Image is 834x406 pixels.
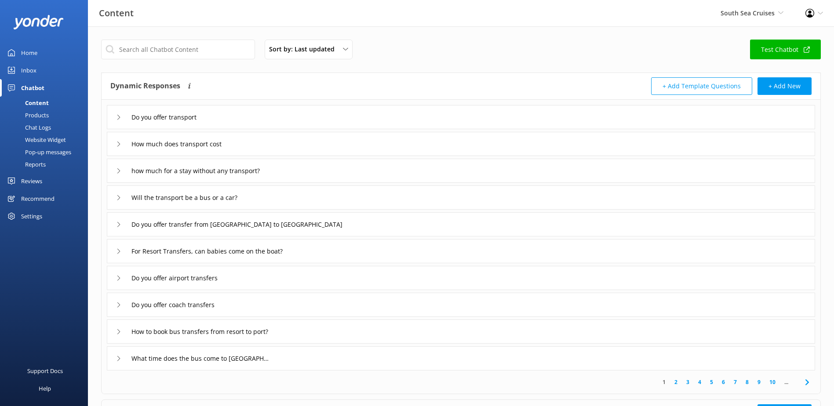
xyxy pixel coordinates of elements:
div: Help [39,380,51,397]
div: Inbox [21,62,36,79]
div: Products [5,109,49,121]
div: Settings [21,207,42,225]
a: 5 [706,378,717,386]
a: Products [5,109,88,121]
a: 4 [694,378,706,386]
div: Reviews [21,172,42,190]
a: 2 [670,378,682,386]
a: 9 [753,378,765,386]
div: Recommend [21,190,55,207]
button: + Add New [758,77,812,95]
div: Pop-up messages [5,146,71,158]
img: yonder-white-logo.png [13,15,64,29]
a: Content [5,97,88,109]
a: Website Widget [5,134,88,146]
button: + Add Template Questions [651,77,752,95]
a: 8 [741,378,753,386]
a: Reports [5,158,88,170]
span: South Sea Cruises [721,9,775,17]
a: 3 [682,378,694,386]
div: Chatbot [21,79,44,97]
div: Home [21,44,37,62]
a: Chat Logs [5,121,88,134]
a: 10 [765,378,780,386]
div: Support Docs [27,362,63,380]
div: Website Widget [5,134,66,146]
a: Test Chatbot [750,40,821,59]
a: 1 [658,378,670,386]
h4: Dynamic Responses [110,77,180,95]
div: Content [5,97,49,109]
div: Reports [5,158,46,170]
span: ... [780,378,793,386]
input: Search all Chatbot Content [101,40,255,59]
div: Chat Logs [5,121,51,134]
h3: Content [99,6,134,20]
a: Pop-up messages [5,146,88,158]
a: 7 [729,378,741,386]
a: 6 [717,378,729,386]
span: Sort by: Last updated [269,44,340,54]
